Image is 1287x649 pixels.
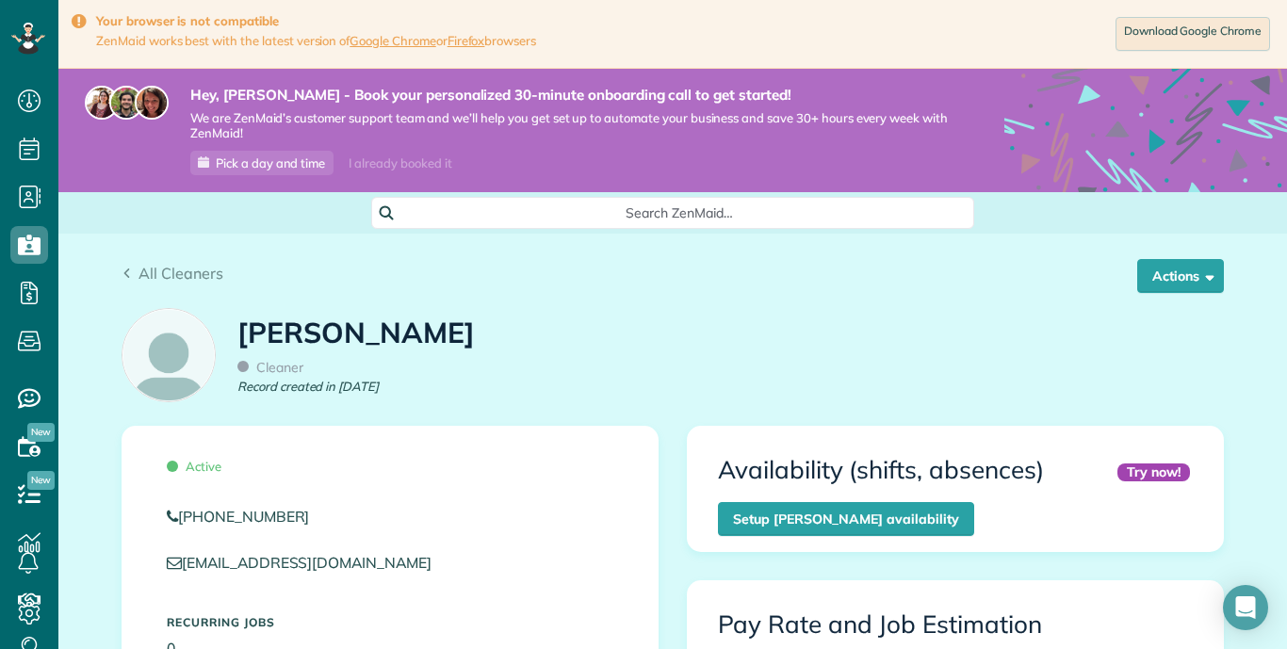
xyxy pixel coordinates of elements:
[138,264,223,283] span: All Cleaners
[448,33,485,48] a: Firefox
[167,616,613,628] h5: Recurring Jobs
[96,13,536,29] strong: Your browser is not compatible
[122,309,215,401] img: employee_icon-c2f8239691d896a72cdd9dc41cfb7b06f9d69bdd837a2ad469be8ff06ab05b5f.png
[718,502,974,536] a: Setup [PERSON_NAME] availability
[190,86,948,105] strong: Hey, [PERSON_NAME] - Book your personalized 30-minute onboarding call to get started!
[237,359,303,376] span: Cleaner
[27,423,55,442] span: New
[135,86,169,120] img: michelle-19f622bdf1676172e81f8f8fba1fb50e276960ebfe0243fe18214015130c80e4.jpg
[27,471,55,490] span: New
[85,86,119,120] img: maria-72a9807cf96188c08ef61303f053569d2e2a8a1cde33d635c8a3ac13582a053d.jpg
[109,86,143,120] img: jorge-587dff0eeaa6aab1f244e6dc62b8924c3b6ad411094392a53c71c6c4a576187d.jpg
[337,152,463,175] div: I already booked it
[167,459,221,474] span: Active
[1116,17,1270,51] a: Download Google Chrome
[237,317,475,349] h1: [PERSON_NAME]
[718,611,1193,639] h3: Pay Rate and Job Estimation
[167,553,449,572] a: [EMAIL_ADDRESS][DOMAIN_NAME]
[122,262,223,284] a: All Cleaners
[96,33,536,49] span: ZenMaid works best with the latest version of or browsers
[216,155,325,170] span: Pick a day and time
[167,506,613,527] a: [PHONE_NUMBER]
[1117,463,1190,481] div: Try now!
[1137,259,1224,293] button: Actions
[718,457,1044,484] h3: Availability (shifts, absences)
[237,378,379,396] em: Record created in [DATE]
[190,151,334,175] a: Pick a day and time
[350,33,436,48] a: Google Chrome
[190,110,948,142] span: We are ZenMaid’s customer support team and we’ll help you get set up to automate your business an...
[1223,585,1268,630] div: Open Intercom Messenger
